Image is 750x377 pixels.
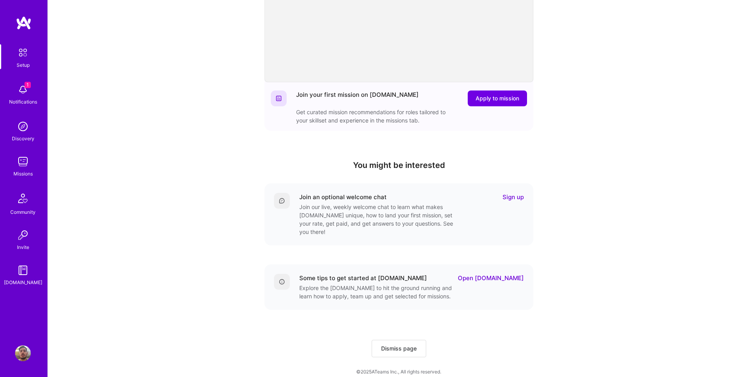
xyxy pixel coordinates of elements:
[299,284,457,300] div: Explore the [DOMAIN_NAME] to hit the ground running and learn how to apply, team up and get selec...
[15,44,31,61] img: setup
[17,61,30,69] div: Setup
[276,95,282,102] img: Website
[17,243,29,251] div: Invite
[299,193,387,201] div: Join an optional welcome chat
[296,90,419,106] div: Join your first mission on [DOMAIN_NAME]
[15,227,31,243] img: Invite
[15,119,31,134] img: discovery
[299,274,427,282] div: Some tips to get started at [DOMAIN_NAME]
[13,170,33,178] div: Missions
[503,193,524,201] a: Sign up
[279,198,285,204] img: Comment
[25,82,31,88] span: 1
[296,108,454,124] div: Get curated mission recommendations for roles tailored to your skillset and experience in the mis...
[10,208,36,216] div: Community
[15,154,31,170] img: teamwork
[9,98,37,106] div: Notifications
[299,203,457,236] div: Join our live, weekly welcome chat to learn what makes [DOMAIN_NAME] unique, how to land your fir...
[15,345,31,361] img: User Avatar
[13,345,33,361] a: User Avatar
[476,94,519,102] span: Apply to mission
[381,345,417,352] span: Dismiss page
[4,278,42,287] div: [DOMAIN_NAME]
[458,274,524,282] a: Open [DOMAIN_NAME]
[13,189,32,208] img: Community
[279,279,285,285] img: Details
[264,160,533,170] h4: You might be interested
[468,90,527,106] button: Apply to mission
[372,340,426,357] button: Dismiss page
[15,82,31,98] img: bell
[16,16,32,30] img: logo
[15,262,31,278] img: guide book
[12,134,34,143] div: Discovery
